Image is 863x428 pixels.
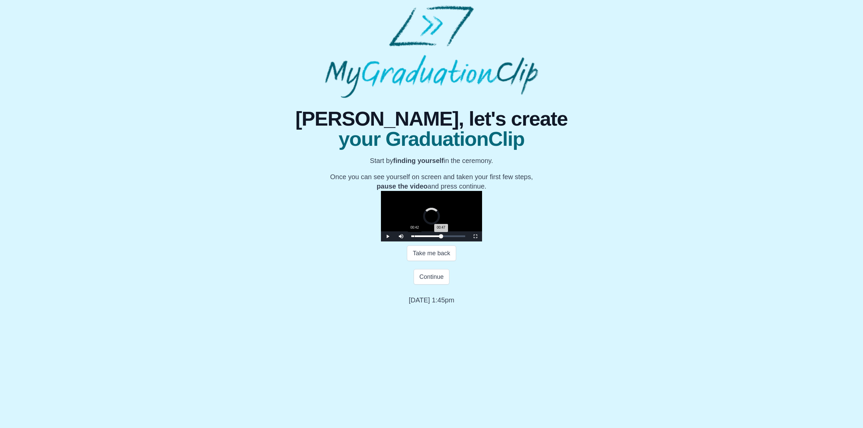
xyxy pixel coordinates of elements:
button: Fullscreen [469,231,482,241]
div: Video Player [381,191,482,241]
button: Continue [414,269,449,285]
p: [DATE] 1:45pm [409,295,454,305]
p: Once you can see yourself on screen and taken your first few steps, and press continue. [302,172,561,191]
button: Mute [394,231,408,241]
span: your GraduationClip [295,129,567,149]
div: Progress Bar [411,235,465,237]
button: Play [381,231,394,241]
button: Take me back [407,245,456,261]
img: MyGraduationClip [325,5,538,98]
b: finding yourself [393,157,444,164]
b: pause the video [377,183,427,190]
span: [PERSON_NAME], let's create [295,109,567,129]
p: Start by in the ceremony. [302,156,561,165]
